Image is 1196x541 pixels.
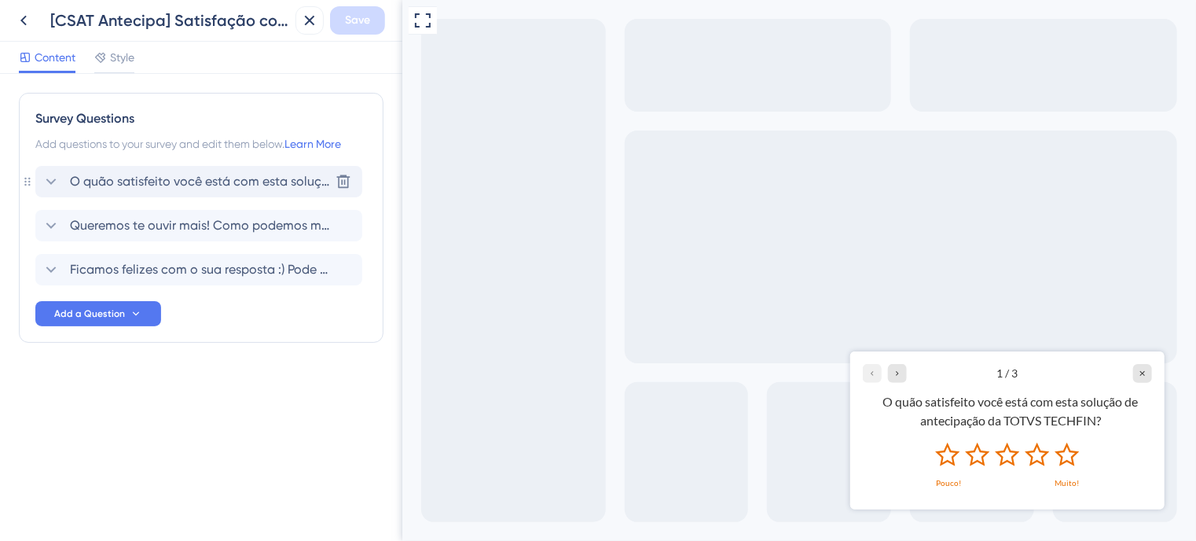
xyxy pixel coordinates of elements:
[50,9,289,31] div: [CSAT Antecipa] Satisfação com produto.
[35,301,161,326] button: Add a Question
[110,48,134,67] span: Style
[330,6,385,35] button: Save
[345,11,370,30] span: Save
[54,307,125,320] span: Add a Question
[35,48,75,67] span: Content
[35,109,367,128] div: Survey Questions
[284,138,341,150] a: Learn More
[448,351,762,510] iframe: UserGuiding Survey
[70,172,329,191] span: O quão satisfeito você está com esta solução de antecipação da TOTVS TECHFIN?
[70,216,329,235] span: Queremos te ouvir mais! Como podemos melhorar a solução para você?
[35,134,367,153] div: Add questions to your survey and edit them below.
[70,260,329,279] span: Ficamos felizes com o sua resposta :) Pode nos dizer o que você mais gosta na nossa solução?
